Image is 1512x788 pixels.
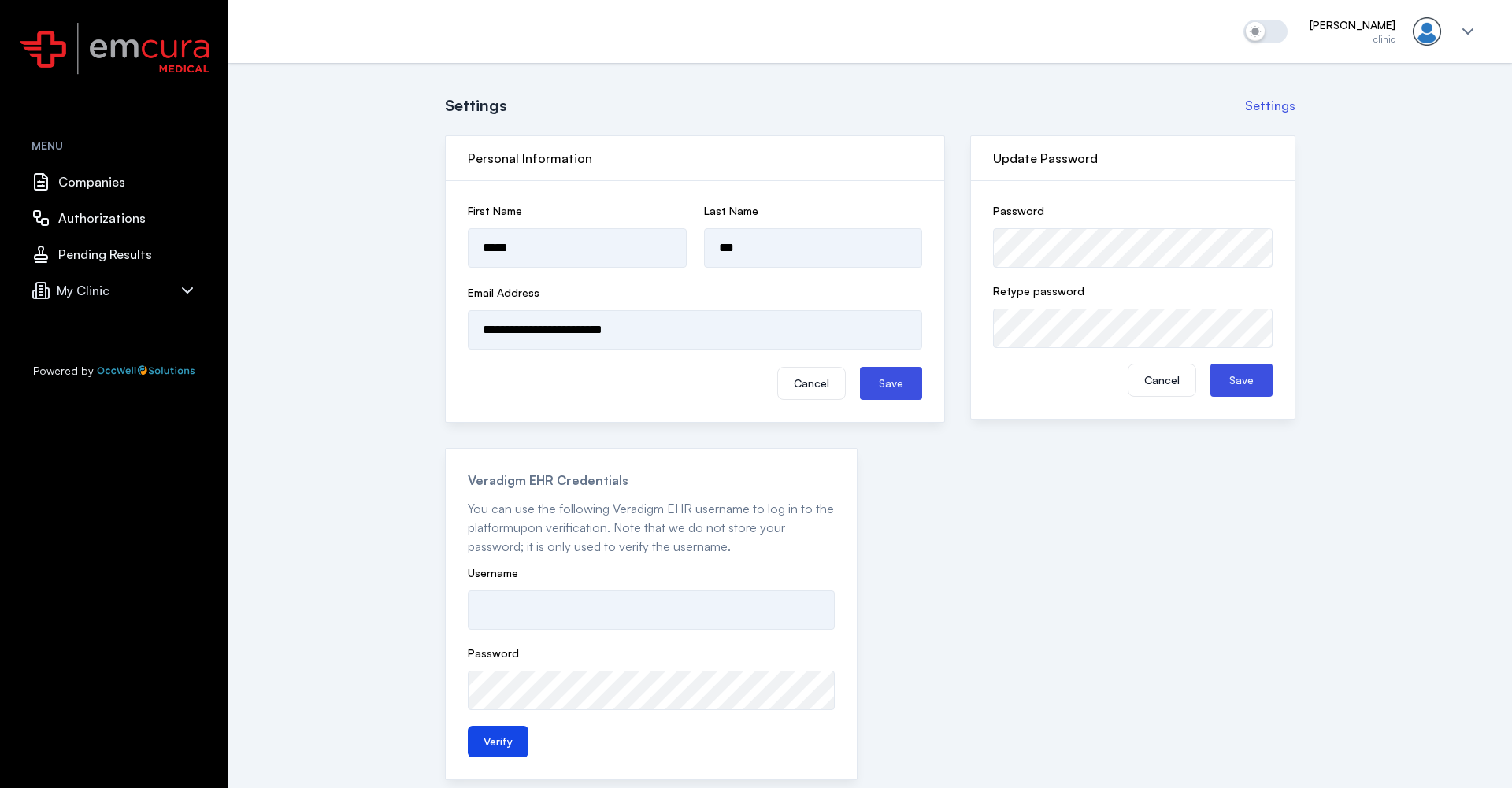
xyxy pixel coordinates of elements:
button: Cancel [777,367,846,400]
button: Save [860,367,922,400]
img: Emcura logo [19,20,209,76]
img: OccWell Solutions logo [97,365,195,376]
label: Last Name [704,203,923,219]
label: Username [468,565,835,581]
label: Retype password [993,283,1273,299]
span: clinic [1310,33,1395,46]
img: User [1408,13,1446,50]
button: Verify [468,726,528,757]
a: Companies [19,166,209,198]
span: Powered by [33,363,94,379]
h3: Personal Information [468,149,922,168]
label: Password [468,646,835,661]
a: Pending Results [19,239,209,270]
button: [PERSON_NAME]clinicUser [1310,13,1477,50]
span: Companies [31,172,125,191]
a: Authorizations [19,202,209,234]
button: Save [1210,364,1273,397]
label: Email Address [468,285,922,301]
h1: Settings [445,94,507,117]
h3: MENU [31,138,209,154]
button: My Clinic [19,275,209,306]
span: My Clinic [31,281,109,300]
span: Pending Results [31,245,152,264]
h3: Update Password [993,149,1273,168]
h3: Veradigm EHR Credentials [468,471,835,490]
label: First Name [468,203,687,219]
li: Settings [1245,96,1295,115]
span: Authorizations [31,209,146,228]
button: Cancel [1128,364,1196,397]
span: [PERSON_NAME] [1310,17,1395,33]
p: You can use the following Veradigm EHR username to log in to the platform upon verification . Not... [468,499,835,556]
label: Password [993,203,1273,219]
